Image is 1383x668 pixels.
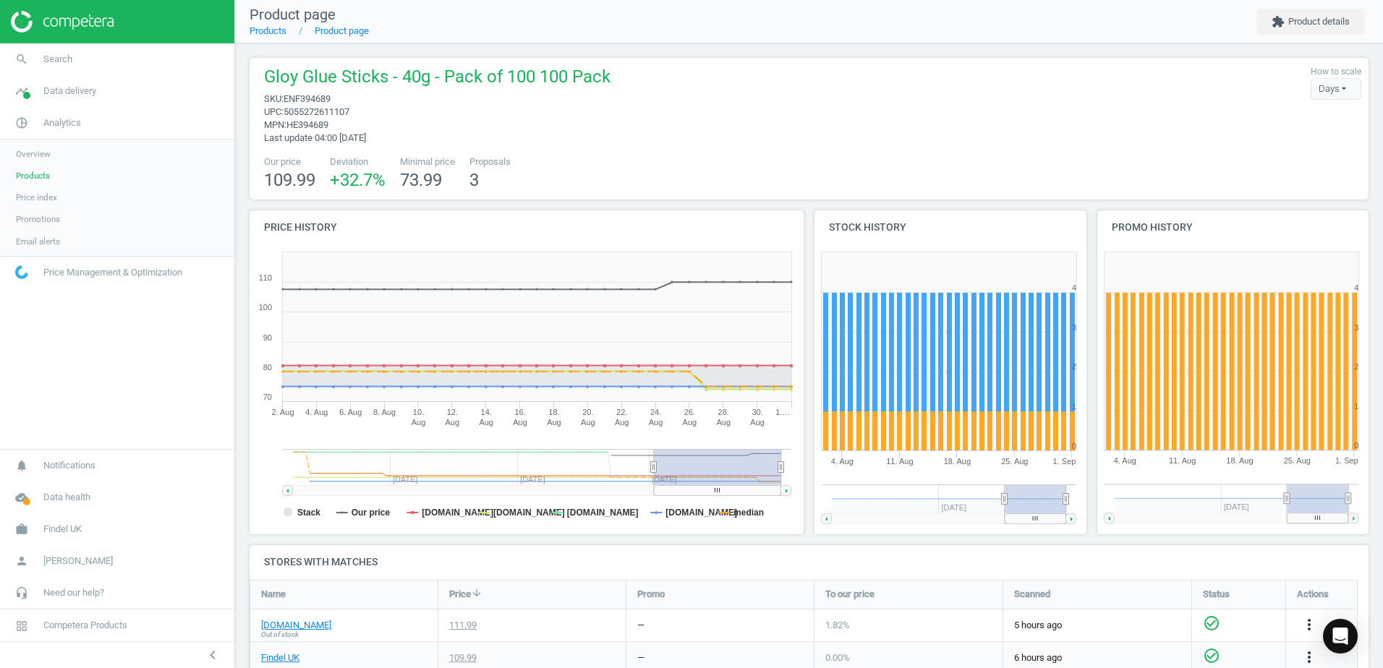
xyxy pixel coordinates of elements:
h4: Stores with matches [250,545,1369,579]
span: To our price [825,588,875,601]
span: Product page [250,6,336,23]
span: Minimal price [400,155,455,168]
span: 1.82 % [825,620,850,630]
tspan: 20. [582,408,593,416]
text: 0 [1072,442,1076,450]
tspan: 4. Aug [1113,457,1136,466]
span: Out of stock [261,630,299,640]
div: — [637,651,644,664]
tspan: Aug [412,418,426,427]
tspan: Our price [352,508,391,518]
span: Promo [637,588,665,601]
tspan: 1. Sep [1053,457,1076,466]
tspan: 14. [481,408,492,416]
tspan: [DOMAIN_NAME] [493,508,565,518]
span: HE394689 [286,119,328,130]
i: work [8,515,35,543]
tspan: Aug [649,418,663,427]
span: sku : [264,93,284,104]
i: pie_chart_outlined [8,109,35,137]
span: 6 hours ago [1014,651,1180,664]
tspan: 11. Aug [1169,457,1196,466]
tspan: 30. [752,408,762,416]
tspan: 4. Aug [305,408,328,416]
span: Notifications [43,459,95,472]
tspan: [DOMAIN_NAME] [567,508,639,518]
span: Actions [1297,588,1329,601]
span: Price [449,588,471,601]
tspan: 11. Aug [886,457,913,466]
tspan: median [733,508,764,518]
span: Competera Products [43,619,127,632]
div: 109.99 [449,651,477,664]
text: 1 [1072,402,1076,411]
button: extensionProduct details [1256,9,1365,35]
span: Scanned [1014,588,1050,601]
span: Deviation [330,155,386,168]
tspan: 24. [650,408,661,416]
tspan: 22. [616,408,627,416]
a: [DOMAIN_NAME] [261,619,331,632]
span: Data delivery [43,85,96,98]
text: 3 [1354,323,1358,332]
tspan: Aug [581,418,595,427]
a: Findel UK [261,651,299,664]
span: Gloy Glue Sticks - 40g - Pack of 100 100 Pack [264,65,610,93]
i: extension [1272,15,1285,28]
span: Last update 04:00 [DATE] [264,132,366,143]
div: 111.99 [449,619,477,632]
tspan: Aug [716,418,731,427]
tspan: Aug [683,418,697,427]
span: Products [16,170,50,181]
img: wGWNvw8QSZomAAAAABJRU5ErkJggg== [15,265,28,279]
tspan: [DOMAIN_NAME] [422,508,493,518]
span: mpn : [264,119,286,130]
i: headset_mic [8,579,35,607]
text: 100 [259,303,272,312]
span: 0.00 % [825,652,850,663]
button: more_vert [1301,616,1318,635]
i: notifications [8,452,35,479]
h4: Stock history [814,210,1086,244]
tspan: 10. [413,408,424,416]
text: 4 [1354,283,1358,292]
tspan: 4. Aug [831,457,854,466]
div: — [637,619,644,632]
i: arrow_downward [471,587,482,599]
tspan: 28. [718,408,729,416]
tspan: [DOMAIN_NAME] [665,508,737,518]
tspan: Aug [615,418,629,427]
text: 3 [1072,323,1076,332]
label: How to scale [1311,66,1361,78]
span: Proposals [469,155,511,168]
h4: Price history [250,210,804,244]
span: upc : [264,106,284,117]
span: Email alerts [16,236,60,247]
tspan: 16. [514,408,525,416]
span: 73.99 [400,170,442,190]
text: 80 [263,363,272,372]
span: Need our help? [43,586,104,599]
div: Open Intercom Messenger [1323,619,1358,654]
text: 1 [1354,402,1358,411]
tspan: 18. Aug [1226,457,1253,466]
a: Product page [315,25,369,36]
span: 3 [469,170,479,190]
span: +32.7 % [330,170,386,190]
span: Price Management & Optimization [43,266,182,279]
tspan: 12. [447,408,458,416]
tspan: 18. [548,408,559,416]
i: timeline [8,77,35,105]
span: 5 hours ago [1014,619,1180,632]
tspan: 1.… [775,408,790,416]
a: Products [250,25,286,36]
text: 90 [263,333,272,342]
span: ENF394689 [284,93,331,104]
img: ajHJNr6hYgQAAAAASUVORK5CYII= [11,11,114,33]
span: [PERSON_NAME] [43,554,113,568]
span: Search [43,53,72,66]
i: more_vert [1301,648,1318,666]
tspan: 18. Aug [944,457,971,466]
tspan: 6. Aug [339,408,362,416]
tspan: Aug [750,418,765,427]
